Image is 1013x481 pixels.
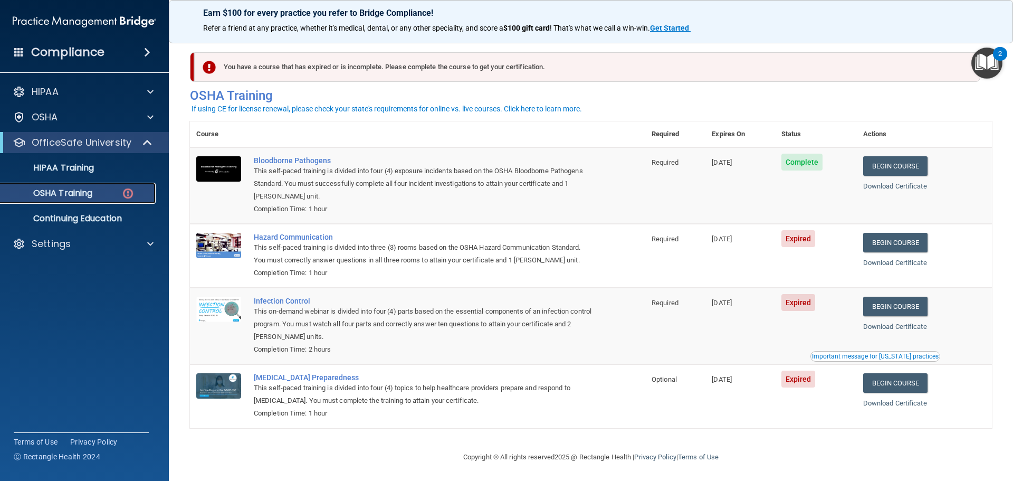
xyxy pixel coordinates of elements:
[650,24,691,32] a: Get Started
[503,24,550,32] strong: $100 gift card
[712,158,732,166] span: [DATE]
[781,154,823,171] span: Complete
[781,371,816,388] span: Expired
[863,156,928,176] a: Begin Course
[863,323,927,331] a: Download Certificate
[194,52,980,82] div: You have a course that has expired or is incomplete. Please complete the course to get your certi...
[32,111,58,124] p: OSHA
[70,437,118,447] a: Privacy Policy
[652,375,677,383] span: Optional
[254,203,592,215] div: Completion Time: 1 hour
[203,24,503,32] span: Refer a friend at any practice, whether it's medical, dental, or any other speciality, and score a
[712,235,732,243] span: [DATE]
[254,343,592,356] div: Completion Time: 2 hours
[13,111,154,124] a: OSHA
[13,11,156,32] img: PMB logo
[254,241,592,267] div: This self-paced training is divided into three (3) rooms based on the OSHA Hazard Communication S...
[550,24,650,32] span: ! That's what we call a win-win.
[810,351,940,362] button: Read this if you are a dental practitioner in the state of CA
[32,86,59,98] p: HIPAA
[7,163,94,173] p: HIPAA Training
[192,105,582,112] div: If using CE for license renewal, please check your state's requirements for online vs. live cours...
[254,165,592,203] div: This self-paced training is divided into four (4) exposure incidents based on the OSHA Bloodborne...
[863,297,928,316] a: Begin Course
[13,86,154,98] a: HIPAA
[775,121,857,147] th: Status
[13,136,153,149] a: OfficeSafe University
[31,45,104,60] h4: Compliance
[203,8,979,18] p: Earn $100 for every practice you refer to Bridge Compliance!
[190,103,584,114] button: If using CE for license renewal, please check your state's requirements for online vs. live cours...
[254,233,592,241] a: Hazard Communication
[781,294,816,311] span: Expired
[254,297,592,305] a: Infection Control
[863,259,927,267] a: Download Certificate
[13,238,154,250] a: Settings
[190,121,247,147] th: Course
[254,382,592,407] div: This self-paced training is divided into four (4) topics to help healthcare providers prepare and...
[678,453,719,461] a: Terms of Use
[857,121,992,147] th: Actions
[998,54,1002,68] div: 2
[705,121,775,147] th: Expires On
[32,136,131,149] p: OfficeSafe University
[781,230,816,247] span: Expired
[863,399,927,407] a: Download Certificate
[812,353,939,360] div: Important message for [US_STATE] practices
[652,235,678,243] span: Required
[652,158,678,166] span: Required
[32,238,71,250] p: Settings
[254,305,592,343] div: This on-demand webinar is divided into four (4) parts based on the essential components of an inf...
[14,451,100,462] span: Ⓒ Rectangle Health 2024
[712,299,732,307] span: [DATE]
[14,437,58,447] a: Terms of Use
[971,48,1002,79] button: Open Resource Center, 2 new notifications
[7,213,151,224] p: Continuing Education
[398,440,783,474] div: Copyright © All rights reserved 2025 @ Rectangle Health | |
[863,373,928,393] a: Begin Course
[254,407,592,420] div: Completion Time: 1 hour
[863,182,927,190] a: Download Certificate
[7,188,92,199] p: OSHA Training
[650,24,689,32] strong: Get Started
[121,187,135,200] img: danger-circle.6113f641.png
[645,121,705,147] th: Required
[203,61,216,74] img: exclamation-circle-solid-danger.72ef9ffc.png
[254,156,592,165] a: Bloodborne Pathogens
[634,453,676,461] a: Privacy Policy
[254,267,592,279] div: Completion Time: 1 hour
[254,373,592,382] a: [MEDICAL_DATA] Preparedness
[190,88,992,103] h4: OSHA Training
[712,375,732,383] span: [DATE]
[863,233,928,252] a: Begin Course
[652,299,678,307] span: Required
